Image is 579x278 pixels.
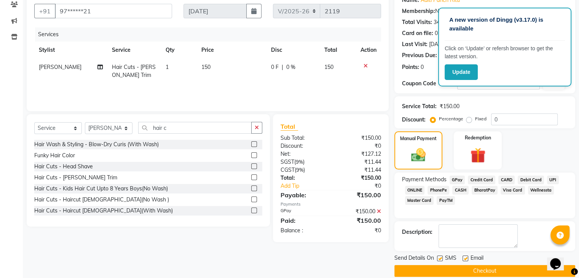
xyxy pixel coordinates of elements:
[445,254,456,264] span: SMS
[161,42,197,59] th: Qty
[445,45,565,61] p: Click on ‘Update’ or refersh browser to get the latest version.
[402,29,433,37] div: Card on file:
[402,228,432,236] div: Description:
[275,134,331,142] div: Sub Total:
[271,63,279,71] span: 0 F
[440,102,459,110] div: ₹150.00
[331,142,387,150] div: ₹0
[275,182,340,190] a: Add Tip
[498,176,515,184] span: CARD
[35,27,387,42] div: Services
[356,42,381,59] th: Action
[518,176,544,184] span: Debit Card
[528,186,554,195] span: Wellnessta
[286,63,295,71] span: 0 %
[34,163,93,171] div: Hair Cuts - Head Shave
[465,134,491,141] label: Redemption
[112,64,156,78] span: Hair Cuts - [PERSON_NAME] Trim
[435,29,438,37] div: 0
[445,64,478,80] button: Update
[402,40,427,48] div: Last Visit:
[138,122,252,134] input: Search or Scan
[324,64,333,70] span: 150
[34,207,173,215] div: Hair Cuts - Haircut [DEMOGRAPHIC_DATA](With Wash)
[275,208,331,216] div: GPay
[107,42,161,59] th: Service
[402,7,435,15] div: Membership:
[281,201,381,208] div: Payments
[331,158,387,166] div: ₹11.44
[402,51,437,60] div: Previous Due:
[331,208,387,216] div: ₹150.00
[275,227,331,235] div: Balance :
[331,150,387,158] div: ₹127.12
[55,4,172,18] input: Search by Name/Mobile/Email/Code
[275,190,331,200] div: Payable:
[331,174,387,182] div: ₹150.00
[405,196,434,205] span: Master Card
[34,152,75,160] div: Funky Hair Color
[439,115,463,122] label: Percentage
[402,80,457,88] div: Coupon Code
[320,42,356,59] th: Total
[394,265,575,277] button: Checkout
[275,158,331,166] div: ( )
[331,190,387,200] div: ₹150.00
[166,64,169,70] span: 1
[275,142,331,150] div: Discount:
[421,63,424,71] div: 0
[427,186,449,195] span: PhonePe
[429,40,445,48] div: [DATE]
[475,115,486,122] label: Fixed
[434,18,440,26] div: 34
[34,42,107,59] th: Stylist
[296,159,303,165] span: 9%
[331,166,387,174] div: ₹11.44
[501,186,525,195] span: Visa Card
[34,196,169,204] div: Hair Cuts - Haircut [DEMOGRAPHIC_DATA](No Wash )
[472,186,498,195] span: BharatPay
[34,185,168,193] div: Hair Cuts - Kids Hair Cut Upto 8 Years Boys(No Wash)
[331,216,387,225] div: ₹150.00
[296,167,303,173] span: 9%
[402,102,437,110] div: Service Total:
[281,166,295,173] span: CGST
[437,196,455,205] span: PayTM
[331,227,387,235] div: ₹0
[340,182,386,190] div: ₹0
[266,42,320,59] th: Disc
[275,150,331,158] div: Net:
[405,186,425,195] span: ONLINE
[407,147,430,163] img: _cash.svg
[34,4,56,18] button: +91
[402,18,432,26] div: Total Visits:
[452,186,469,195] span: CASH
[471,254,483,264] span: Email
[547,176,559,184] span: UPI
[331,134,387,142] div: ₹150.00
[201,64,211,70] span: 150
[275,216,331,225] div: Paid:
[450,176,465,184] span: GPay
[466,146,490,165] img: _gift.svg
[394,254,434,264] span: Send Details On
[34,174,117,182] div: Hair Cuts - [PERSON_NAME] Trim
[547,248,571,270] iframe: chat widget
[281,123,298,131] span: Total
[275,166,331,174] div: ( )
[275,174,331,182] div: Total:
[402,176,447,184] span: Payment Methods
[402,116,426,124] div: Discount:
[402,63,419,71] div: Points:
[39,64,81,70] span: [PERSON_NAME]
[468,176,495,184] span: Credit Card
[197,42,266,59] th: Price
[34,141,159,149] div: Hair Wash & Styling - Blow-Dry Curis (With Wash)
[402,7,568,15] div: No Active Membership
[449,16,560,33] p: A new version of Dingg (v3.17.0) is available
[281,158,294,165] span: SGST
[400,135,437,142] label: Manual Payment
[282,63,283,71] span: |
